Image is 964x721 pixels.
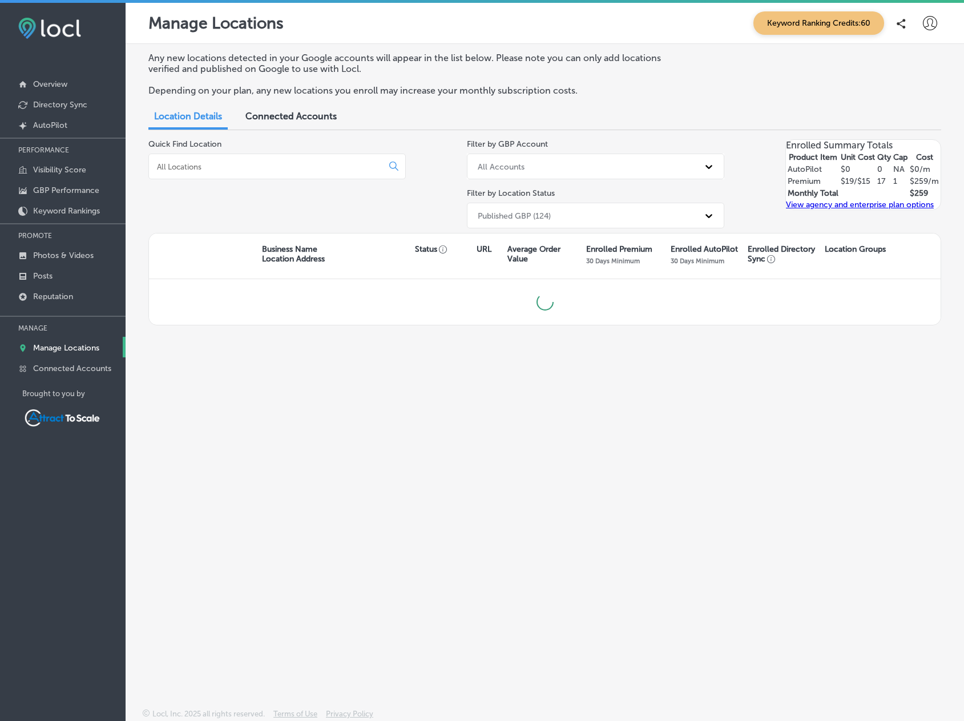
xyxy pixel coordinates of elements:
p: Manage Locations [148,14,284,33]
p: URL [477,244,491,254]
p: Enrolled AutoPilot [671,244,738,254]
span: Connected Accounts [245,111,337,122]
strong: Product Item [789,152,837,162]
th: Unit Cost [840,152,876,163]
h3: Enrolled Summary Totals [786,140,941,151]
p: Depending on your plan, any new locations you enroll may increase your monthly subscription costs. [148,85,664,96]
td: $19/$15 [840,176,876,187]
p: Brought to you by [22,389,126,398]
a: View agency and enterprise plan options [786,200,941,210]
td: 1 [893,176,908,187]
p: Status [415,244,476,254]
div: All Accounts [478,162,525,171]
p: Overview [33,79,67,89]
p: Average Order Value [507,244,580,264]
p: Photos & Videos [33,251,94,260]
td: $ 259 /m [909,176,939,187]
span: Keyword Ranking Credits: 60 [753,11,884,35]
p: Connected Accounts [33,364,111,373]
input: All Locations [156,162,380,172]
p: Manage Locations [33,343,99,353]
p: Visibility Score [33,165,86,175]
img: fda3e92497d09a02dc62c9cd864e3231.png [18,18,81,39]
p: Posts [33,271,53,281]
label: Filter by Location Status [467,188,555,198]
td: Monthly Total [787,188,839,199]
td: AutoPilot [787,164,839,175]
p: Business Name Location Address [262,244,325,264]
label: Quick Find Location [148,139,221,149]
p: 30 Days Minimum [671,257,724,265]
td: $ 259 [909,188,939,199]
td: 0 [877,164,892,175]
p: Location Groups [825,244,886,254]
td: NA [893,164,908,175]
p: Enrolled Directory Sync [748,244,819,264]
td: 17 [877,176,892,187]
p: GBP Performance [33,186,99,195]
td: Premium [787,176,839,187]
p: Any new locations detected in your Google accounts will appear in the list below. Please note you... [148,53,664,74]
div: Published GBP (124) [478,211,551,220]
img: Attract To Scale [22,407,102,429]
th: Cost [909,152,939,163]
p: AutoPilot [33,120,67,130]
p: Directory Sync [33,100,87,110]
p: Locl, Inc. 2025 all rights reserved. [152,710,265,718]
td: $ 0 /m [909,164,939,175]
td: $0 [840,164,876,175]
p: Reputation [33,292,73,301]
p: 30 Days Minimum [586,257,640,265]
p: Keyword Rankings [33,206,100,216]
p: Enrolled Premium [586,244,652,254]
th: Qty [877,152,892,163]
label: Filter by GBP Account [467,139,548,149]
th: Cap [893,152,908,163]
span: Location Details [154,111,222,122]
